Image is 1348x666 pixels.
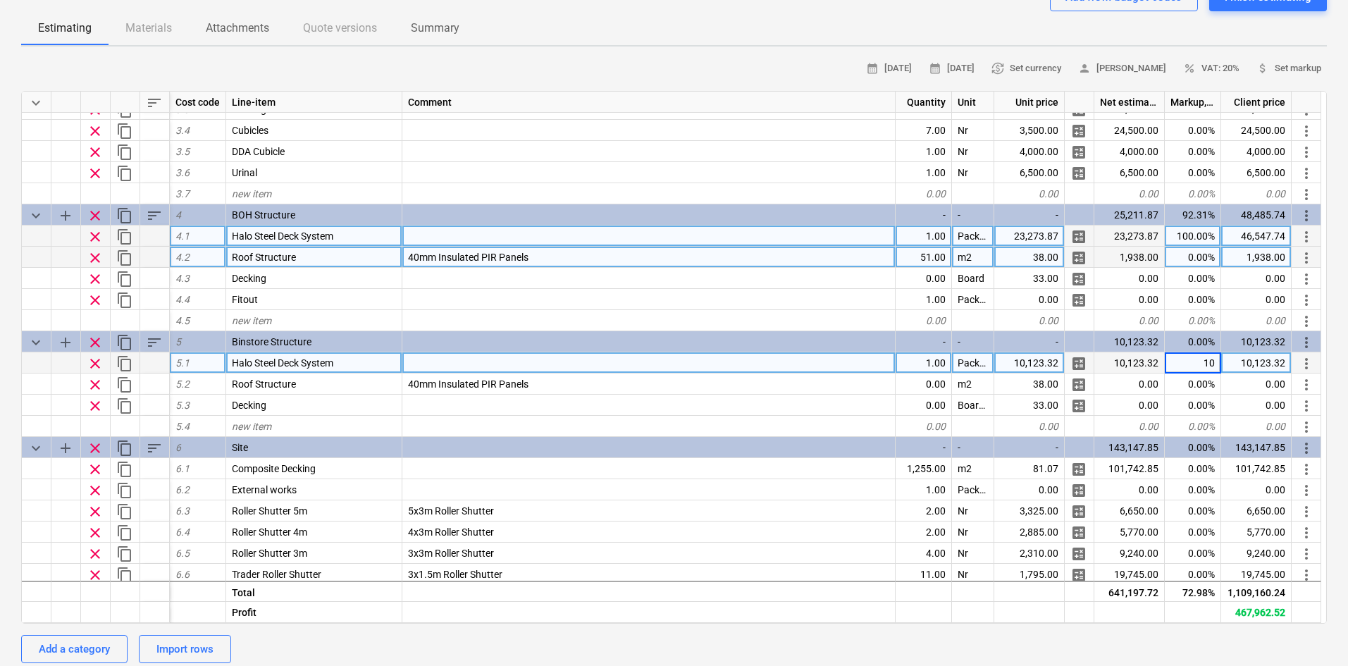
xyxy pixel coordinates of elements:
div: 0.00 [1094,310,1165,331]
span: Duplicate row [116,397,133,414]
span: [DATE] [929,61,975,77]
span: 4.2 [175,252,190,263]
div: 6,650.00 [1094,500,1165,522]
div: 2.00 [896,500,952,522]
div: 0.00% [1165,374,1221,395]
div: Net estimated cost [1094,92,1165,113]
span: Add sub category to row [57,440,74,457]
span: 40mm Insulated PIR Panels [408,378,528,390]
div: 0.00 [994,479,1065,500]
span: Manage detailed breakdown for the row [1070,567,1087,584]
div: 5,770.00 [1094,522,1165,543]
span: Duplicate row [116,567,133,584]
div: Cost code [170,92,226,113]
span: Collapse all categories [27,94,44,111]
span: Manage detailed breakdown for the row [1070,461,1087,478]
span: DDA Cubicle [232,146,285,157]
div: 0.00% [1165,141,1221,162]
span: Duplicate row [116,271,133,288]
div: 1,938.00 [1094,247,1165,268]
button: Import rows [139,635,231,663]
div: 0.00 [1094,268,1165,289]
div: 33.00 [994,268,1065,289]
p: Attachments [206,20,269,37]
div: Nr [952,141,994,162]
div: 10,123.32 [1094,331,1165,352]
div: 0.00 [896,268,952,289]
div: 6,500.00 [1221,162,1292,183]
span: 3.3 [175,104,190,115]
div: m2 [952,458,994,479]
div: 1.00 [896,352,952,374]
div: 0.00 [1094,479,1165,500]
div: 10,123.32 [994,352,1065,374]
span: 4.3 [175,273,190,284]
div: Boards [952,395,994,416]
span: Manage detailed breakdown for the row [1070,355,1087,372]
div: Package [952,226,994,247]
span: More actions [1298,397,1315,414]
div: 0.00 [1094,416,1165,437]
span: calendar_month [866,62,879,75]
span: Remove row [87,503,104,520]
span: new item [232,421,271,432]
div: Board [952,268,994,289]
div: 0.00 [1094,395,1165,416]
div: 0.00 [1221,479,1292,500]
div: Client price [1221,92,1292,113]
span: 4.1 [175,230,190,242]
div: 48,485.74 [1221,204,1292,226]
div: 0.00% [1165,120,1221,141]
div: 1,938.00 [1221,247,1292,268]
span: Manage detailed breakdown for the row [1070,228,1087,245]
span: Manage detailed breakdown for the row [1070,123,1087,140]
span: More actions [1298,355,1315,372]
div: 1.00 [896,289,952,310]
span: Duplicate row [116,482,133,499]
span: Remove row [87,397,104,414]
span: Remove row [87,461,104,478]
span: Manage detailed breakdown for the row [1070,271,1087,288]
span: More actions [1298,207,1315,224]
span: Halo Steel Deck System [232,230,333,242]
span: Remove row [87,482,104,499]
button: Set currency [986,58,1067,80]
div: 0.00% [1165,268,1221,289]
div: Line-item [226,92,402,113]
div: Unit price [994,92,1065,113]
span: new item [232,188,271,199]
button: [DATE] [923,58,980,80]
div: 72.98% [1165,581,1221,602]
span: 5.2 [175,378,190,390]
span: Sort rows within table [146,94,163,111]
div: 0.00% [1165,162,1221,183]
iframe: Chat Widget [1278,598,1348,666]
span: 4.4 [175,294,190,305]
span: Halo Steel Deck System [232,357,333,369]
span: Decking [232,400,266,411]
span: 3.6 [175,167,190,178]
div: Nr [952,522,994,543]
span: Remove row [87,144,104,161]
span: 40mm Insulated PIR Panels [408,252,528,263]
div: 23,273.87 [994,226,1065,247]
div: - [994,331,1065,352]
div: 25,211.87 [1094,204,1165,226]
span: Set currency [991,61,1061,77]
div: 3,500.00 [994,120,1065,141]
div: 2,885.00 [994,522,1065,543]
span: Sort rows within category [146,207,163,224]
span: calendar_month [929,62,941,75]
div: Nr [952,543,994,564]
button: [PERSON_NAME] [1072,58,1172,80]
div: 1.00 [896,479,952,500]
div: 11.00 [896,564,952,585]
div: Nr [952,564,994,585]
div: 0.00 [994,310,1065,331]
div: 0.00% [1165,183,1221,204]
div: 0.00 [1221,416,1292,437]
span: 3.7 [175,188,190,199]
div: 6,500.00 [1094,162,1165,183]
div: 38.00 [994,374,1065,395]
div: 24,500.00 [1094,120,1165,141]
